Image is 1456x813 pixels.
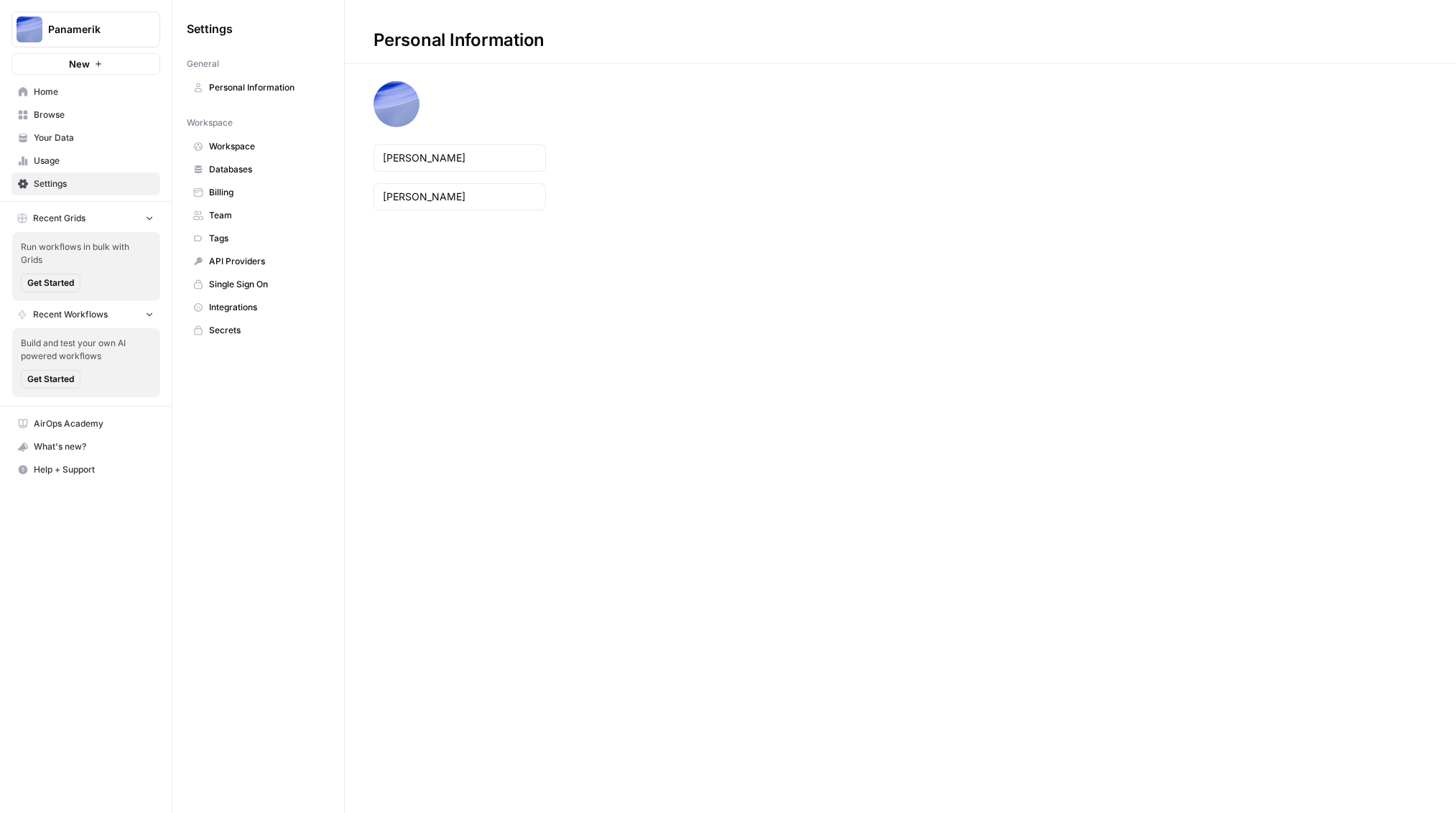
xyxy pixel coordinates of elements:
span: Run workflows in bulk with Grids [21,241,152,266]
button: Get Started [21,370,80,389]
a: Tags [187,227,330,250]
a: Single Sign On [187,273,330,296]
a: Integrations [187,296,330,319]
span: API Providers [209,255,323,268]
span: Get Started [27,373,74,386]
a: Browse [11,103,160,126]
span: Integrations [209,301,323,314]
span: AirOps Academy [34,417,154,430]
button: Workspace: Panamerik [11,11,160,47]
button: Help + Support [11,458,160,481]
span: New [69,57,90,71]
a: AirOps Academy [11,412,160,435]
span: Secrets [209,324,323,337]
a: Settings [11,172,160,195]
button: Recent Grids [11,208,160,229]
span: Recent Grids [33,212,85,225]
span: Team [209,209,323,222]
span: Tags [209,232,323,245]
a: Usage [11,149,160,172]
a: Home [11,80,160,103]
a: Billing [187,181,330,204]
span: Help + Support [34,463,154,476]
span: Home [34,85,154,98]
div: Personal Information [345,29,573,52]
button: What's new? [11,435,160,458]
a: Your Data [11,126,160,149]
span: Personal Information [209,81,323,94]
a: Team [187,204,330,227]
span: Get Started [27,277,74,289]
a: Workspace [187,135,330,158]
span: Workspace [187,116,233,129]
span: Databases [209,163,323,176]
a: Secrets [187,319,330,342]
span: General [187,57,219,70]
span: Settings [187,20,233,37]
img: Panamerik Logo [17,17,42,42]
button: Recent Workflows [11,304,160,325]
span: Your Data [34,131,154,144]
span: Single Sign On [209,278,323,291]
span: Build and test your own AI powered workflows [21,337,152,363]
span: Recent Workflows [33,308,108,321]
div: What's new? [12,436,159,457]
button: New [11,53,160,75]
img: avatar [374,81,419,127]
span: Browse [34,108,154,121]
a: API Providers [187,250,330,273]
a: Personal Information [187,76,330,99]
span: Workspace [209,140,323,153]
span: Usage [34,154,154,167]
a: Databases [187,158,330,181]
span: Settings [34,177,154,190]
span: Billing [209,186,323,199]
span: Panamerik [48,22,135,37]
button: Get Started [21,274,80,292]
